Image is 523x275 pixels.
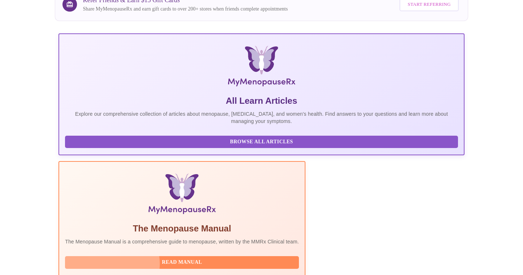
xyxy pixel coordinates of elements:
span: Browse All Articles [72,137,451,147]
span: Start Referring [408,0,450,9]
h5: The Menopause Manual [65,223,299,234]
a: Browse All Articles [65,138,460,144]
p: The Menopause Manual is a comprehensive guide to menopause, written by the MMRx Clinical team. [65,238,299,245]
p: Explore our comprehensive collection of articles about menopause, [MEDICAL_DATA], and women's hea... [65,110,458,125]
img: MyMenopauseRx Logo [126,46,397,89]
button: Browse All Articles [65,136,458,148]
span: Read Manual [72,258,292,267]
img: Menopause Manual [102,173,261,217]
button: Read Manual [65,256,299,269]
a: Read Manual [65,259,301,265]
h5: All Learn Articles [65,95,458,107]
p: Share MyMenopauseRx and earn gift cards to over 200+ stores when friends complete appointments [83,5,288,13]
